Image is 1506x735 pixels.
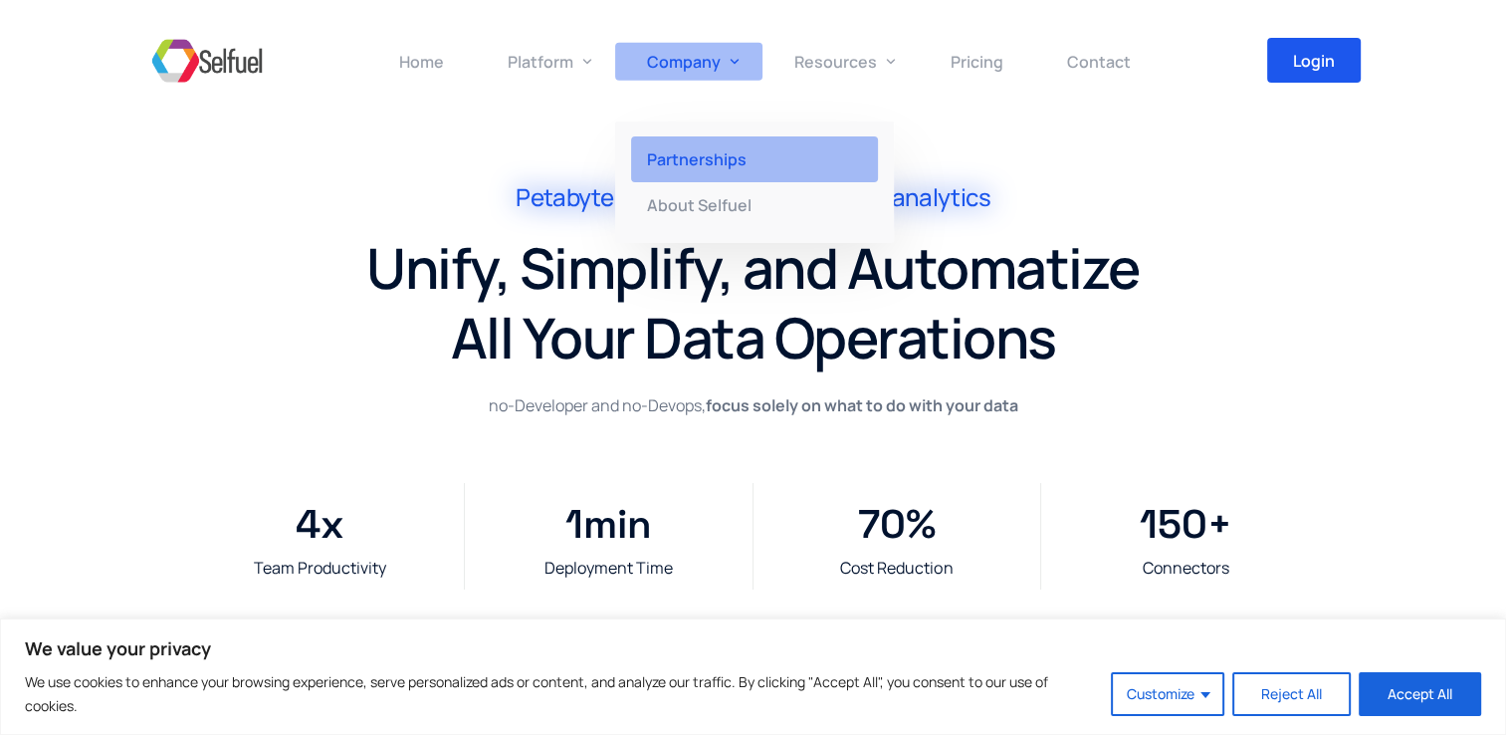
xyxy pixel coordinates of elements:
[1175,520,1506,735] iframe: Chat Widget
[136,233,1371,303] h1: Unify, Simplify, and Automatize
[892,183,990,212] span: analytics
[615,136,894,182] a: Partnerships
[951,51,1003,73] span: Pricing
[480,392,1027,418] p: no-Developer and no-Devops,
[763,557,1031,580] div: Cost Reduction
[399,51,444,73] span: Home
[321,493,454,557] span: x
[1051,557,1320,580] div: Connectors
[25,670,1096,718] p: We use cookies to enhance your browsing experience, serve personalized ads or content, and analyz...
[1293,53,1335,69] span: Login
[1111,672,1224,716] button: Customize
[1140,493,1207,557] span: 150
[647,51,721,73] span: Company
[647,148,747,170] span: Partnerships
[565,493,583,557] span: 1
[508,51,573,73] span: Platform
[186,557,454,580] div: Team Productivity
[136,303,1371,372] h1: All Your Data Operations​
[906,493,1030,557] span: %
[615,182,894,228] a: About Selfuel
[146,31,268,91] img: Selfuel - Democratizing Innovation
[1067,51,1131,73] span: Contact
[794,51,877,73] span: Resources
[475,557,743,580] div: Deployment Time
[1207,493,1320,557] span: +
[706,394,1018,416] strong: focus solely on what to do with your data
[1267,38,1361,83] a: Login
[296,493,321,557] span: 4
[25,636,1481,660] p: We value your privacy
[516,183,613,212] span: Petabyte
[647,194,752,216] span: About Selfuel
[583,493,743,557] span: min
[858,493,906,557] span: 70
